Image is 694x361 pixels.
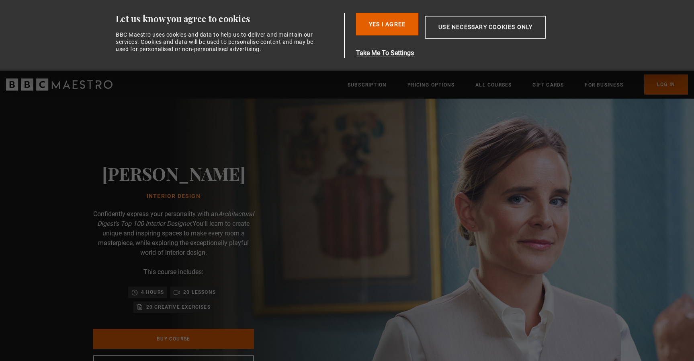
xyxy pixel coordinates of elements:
a: Subscription [348,81,387,89]
button: Use necessary cookies only [425,16,546,39]
p: Confidently express your personality with an You'll learn to create unique and inspiring spaces t... [93,209,254,258]
a: Log In [644,74,688,95]
h2: [PERSON_NAME] [102,163,246,184]
i: Architectural Digest's Top 100 Interior Designer. [97,210,254,227]
a: All Courses [475,81,512,89]
p: 4 hours [141,288,164,296]
div: Let us know you agree to cookies [116,13,341,25]
svg: BBC Maestro [6,78,113,91]
button: Take Me To Settings [356,48,584,58]
p: 20 creative exercises [146,303,211,311]
button: Yes I Agree [356,13,418,35]
p: This course includes: [143,267,203,277]
a: Pricing Options [407,81,454,89]
p: 20 lessons [183,288,216,296]
a: Gift Cards [532,81,564,89]
h1: Interior Design [102,193,246,200]
div: BBC Maestro uses cookies and data to help us to deliver and maintain our services. Cookies and da... [116,31,318,53]
a: For business [585,81,623,89]
nav: Primary [348,74,688,95]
